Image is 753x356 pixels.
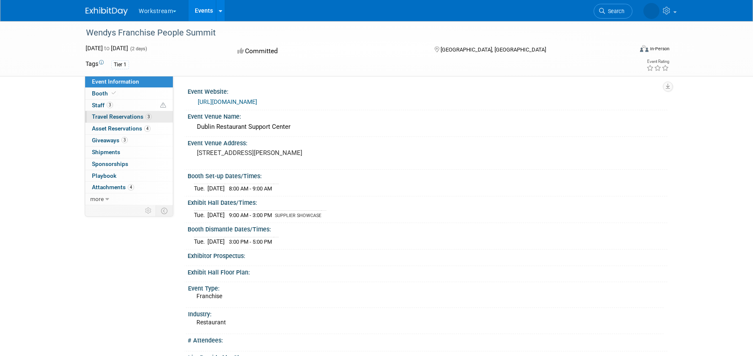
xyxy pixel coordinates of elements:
td: Tue. [194,211,207,220]
a: Search [594,4,632,19]
img: Format-Inperson.png [640,45,648,52]
span: Travel Reservations [92,113,152,120]
span: 3 [121,137,128,143]
span: [DATE] [DATE] [86,45,128,52]
a: Booth [85,88,173,99]
span: Giveaways [92,137,128,144]
div: Dublin Restaurant Support Center [194,120,661,133]
i: Booth reservation complete [112,91,116,95]
span: Staff [92,102,113,109]
div: In-Person [650,46,670,52]
a: Playbook [85,170,173,182]
span: Asset Reservations [92,125,151,132]
div: Event Venue Name: [188,110,667,121]
span: Franchise [196,293,222,299]
a: Event Information [85,76,173,87]
div: Wendys Franchise People Summit [83,25,620,41]
td: Personalize Event Tab Strip [141,205,156,216]
div: Event Format [583,44,670,57]
span: [GEOGRAPHIC_DATA], [GEOGRAPHIC_DATA] [441,46,546,53]
div: Industry: [188,308,664,318]
td: Tue. [194,237,207,246]
div: Exhibit Hall Floor Plan: [188,266,667,277]
a: Asset Reservations4 [85,123,173,134]
span: SUPPLIER SHOWCASE [275,213,321,218]
span: Search [605,8,624,14]
div: # Attendees: [188,334,667,345]
span: to [103,45,111,52]
div: Tier 1 [111,60,129,69]
span: Booth [92,90,118,97]
a: Travel Reservations3 [85,111,173,122]
td: [DATE] [207,184,225,193]
span: 9:00 AM - 3:00 PM [229,212,272,218]
span: 4 [128,184,134,190]
img: ExhibitDay [86,7,128,16]
a: more [85,193,173,205]
a: [URL][DOMAIN_NAME] [198,98,257,105]
td: Tags [86,60,104,69]
span: 3:00 PM - 5:00 PM [229,239,272,245]
span: (2 days) [129,46,147,52]
td: Tue. [194,184,207,193]
a: Giveaways3 [85,135,173,146]
a: Sponsorships [85,158,173,170]
div: Committed [235,44,421,59]
td: Toggle Event Tabs [156,205,173,216]
span: Shipments [92,149,120,155]
span: Playbook [92,172,116,179]
span: Potential Scheduling Conflict -- at least one attendee is tagged in another overlapping event. [160,102,166,109]
a: Attachments4 [85,182,173,193]
span: Attachments [92,184,134,190]
pre: [STREET_ADDRESS][PERSON_NAME] [197,149,378,157]
a: Staff3 [85,100,173,111]
a: Shipments [85,147,173,158]
div: Event Rating [646,60,669,64]
img: Lianna Louie [643,3,659,19]
span: 3 [107,102,113,108]
div: Exhibit Hall Dates/Times: [188,196,667,207]
span: more [90,196,104,202]
span: Event Information [92,78,139,85]
div: Event Type: [188,282,664,293]
td: [DATE] [207,211,225,220]
div: Booth Set-up Dates/Times: [188,170,667,180]
span: Sponsorships [92,160,128,167]
td: [DATE] [207,237,225,246]
div: Booth Dismantle Dates/Times: [188,223,667,234]
span: Restaurant [196,319,226,326]
span: 4 [144,125,151,132]
div: Event Website: [188,85,667,96]
span: 3 [145,114,152,120]
div: Event Venue Address: [188,137,667,147]
div: Exhibitor Prospectus: [188,250,667,260]
span: 8:00 AM - 9:00 AM [229,185,272,192]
